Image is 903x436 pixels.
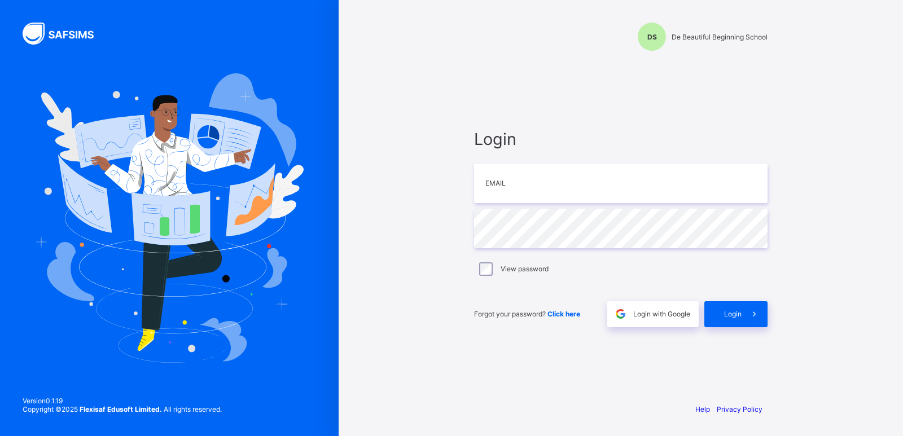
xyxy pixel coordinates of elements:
span: Copyright © 2025 All rights reserved. [23,405,222,413]
a: Click here [547,310,580,318]
span: Forgot your password? [474,310,580,318]
label: View password [501,265,549,273]
span: DS [647,33,657,41]
strong: Flexisaf Edusoft Limited. [80,405,162,413]
span: Version 0.1.19 [23,397,222,405]
img: Hero Image [35,73,304,362]
span: De Beautiful Beginning School [672,33,768,41]
span: Login with Google [633,310,690,318]
span: Login [474,129,768,149]
img: google.396cfc9801f0270233282035f929180a.svg [614,307,627,320]
img: SAFSIMS Logo [23,23,107,45]
span: Login [724,310,742,318]
a: Privacy Policy [717,405,762,413]
a: Help [695,405,710,413]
